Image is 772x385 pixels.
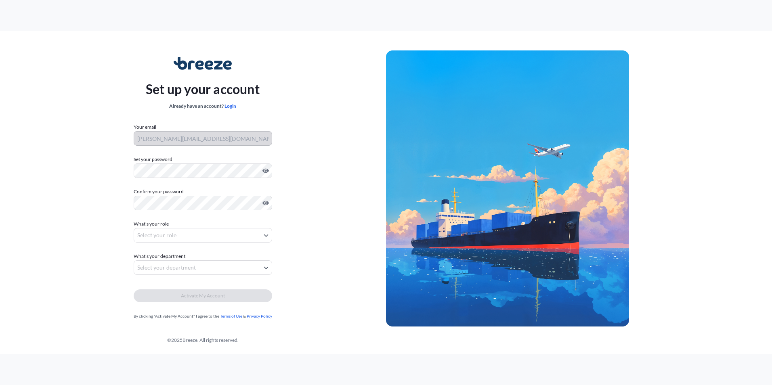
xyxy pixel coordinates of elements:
input: Your email address [134,131,272,146]
a: Terms of Use [220,314,242,318]
div: Already have an account? [146,102,260,110]
button: Show password [262,167,269,174]
span: What's your department [134,252,185,260]
button: Select your department [134,260,272,275]
button: Show password [262,200,269,206]
a: Login [224,103,236,109]
label: Your email [134,123,156,131]
button: Activate My Account [134,289,272,302]
div: © 2025 Breeze. All rights reserved. [19,336,386,344]
span: What's your role [134,220,169,228]
label: Set your password [134,155,272,163]
label: Confirm your password [134,188,272,196]
button: Select your role [134,228,272,243]
p: Set up your account [146,80,260,99]
img: Breeze [174,57,232,70]
div: By clicking "Activate My Account" I agree to the & [134,312,272,320]
span: Activate My Account [181,292,225,300]
img: Ship illustration [386,50,629,326]
span: Select your department [137,264,196,272]
span: Select your role [137,231,176,239]
a: Privacy Policy [247,314,272,318]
